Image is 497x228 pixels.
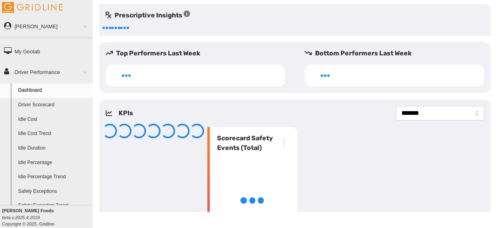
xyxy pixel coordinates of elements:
a: Safety Exception Trend [15,198,93,213]
a: Driver Scorecard [15,98,93,112]
div: Copyright © 2025, Gridline [2,207,93,227]
a: Idle Percentage [15,156,93,170]
h5: Prescriptive Insights [106,11,190,20]
img: Gridline [2,2,63,13]
h5: Top Performers Last Week [106,49,292,58]
i: beta v.2025.4.2019 [2,215,40,220]
a: Idle Duration [15,141,93,156]
a: Idle Cost [15,112,93,127]
a: Dashboard [15,83,93,98]
h5: KPIs [119,108,133,118]
h5: Bottom Performers Last Week [305,49,491,58]
h6: Scorecard Safety Events (Total) [214,133,279,153]
a: Idle Percentage Trend [15,170,93,184]
b: [PERSON_NAME] Foods [2,208,54,213]
a: Safety Exceptions [15,184,93,199]
a: Idle Cost Trend [15,127,93,141]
